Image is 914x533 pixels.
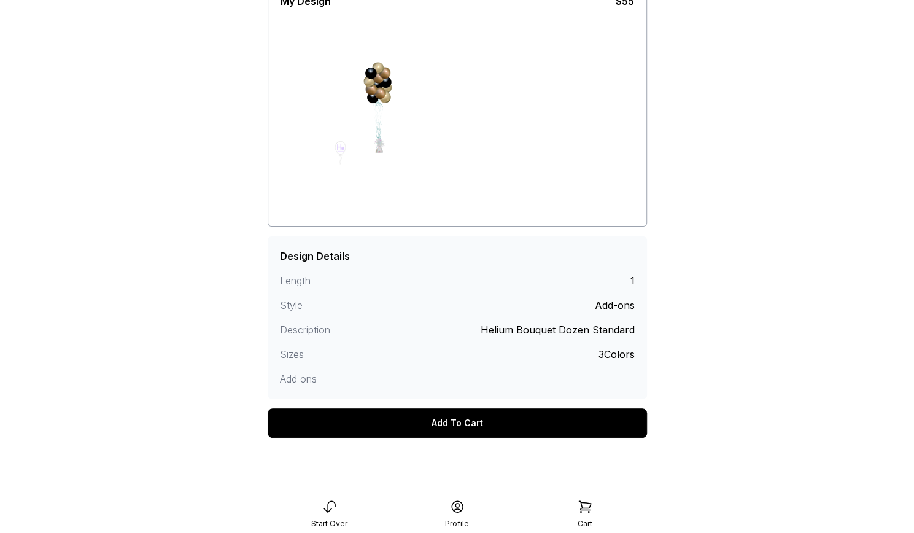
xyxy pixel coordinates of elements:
[280,372,369,386] div: Add ons
[280,298,369,313] div: Style
[445,519,469,529] div: Profile
[280,347,369,362] div: Sizes
[578,519,592,529] div: Cart
[598,347,635,362] div: 3Colors
[280,249,350,263] div: Design Details
[311,519,347,529] div: Start Over
[481,322,635,337] div: Helium Bouquet Dozen Standard
[280,322,369,337] div: Description
[280,273,369,288] div: Length
[268,408,647,438] div: Add To Cart
[595,298,635,313] div: Add-ons
[630,273,635,288] div: 1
